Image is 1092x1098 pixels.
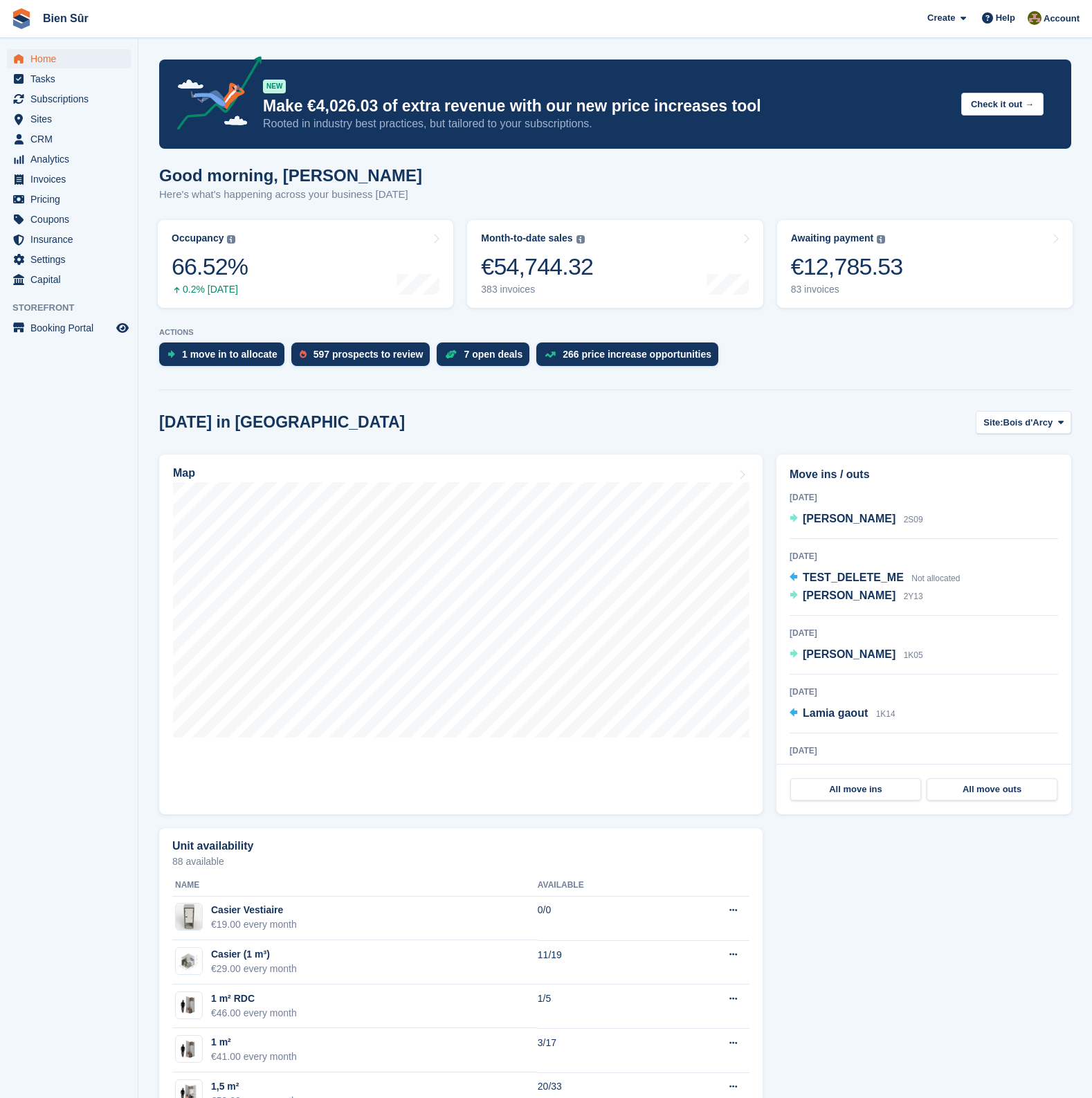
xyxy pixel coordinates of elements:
div: Occupancy [172,232,224,244]
a: TEST_DELETE_ME Not allocated [790,569,960,587]
div: 7 open deals [464,349,522,360]
div: 1 move in to allocate [182,349,277,360]
span: Coupons [30,210,113,229]
div: 597 prospects to review [313,349,424,360]
img: box-1m2.jpg [176,995,202,1015]
a: Map [159,455,763,814]
a: Occupancy 66.52% 0.2% [DATE] [158,220,453,308]
a: Preview store [114,320,131,336]
span: Analytics [30,149,113,169]
img: deal-1b604bf984904fb50ccaf53a9ad4b4a5d6e5aea283cecdc64d6e3604feb123c2.svg [445,349,457,359]
div: 1 m² RDC [211,991,297,1006]
span: [PERSON_NAME] [803,513,895,524]
span: [PERSON_NAME] [803,589,895,601]
span: TEST_DELETE_ME [803,571,904,583]
div: €54,744.32 [481,253,593,281]
span: Sites [30,109,113,129]
div: Awaiting payment [791,232,874,244]
span: Home [30,49,113,68]
img: price_increase_opportunities-93ffe204e8149a01c8c9dc8f82e8f89637d9d84a8eef4429ea346261dce0b2c0.svg [545,351,556,358]
h1: Good morning, [PERSON_NAME] [159,166,422,185]
img: locker%201m3.jpg [176,948,202,974]
a: menu [7,49,131,68]
a: menu [7,89,131,109]
div: [DATE] [790,550,1058,562]
span: Subscriptions [30,89,113,109]
span: [PERSON_NAME] [803,648,895,660]
div: NEW [263,80,286,93]
div: €12,785.53 [791,253,903,281]
button: Site: Bois d'Arcy [976,411,1071,434]
span: Create [927,11,955,25]
a: menu [7,109,131,129]
a: menu [7,69,131,89]
img: stora-icon-8386f47178a22dfd0bd8f6a31ec36ba5ce8667c1dd55bd0f319d3a0aa187defe.svg [11,8,32,29]
th: Available [538,875,668,897]
img: icon-info-grey-7440780725fd019a000dd9b08b2336e03edf1995a4989e88bcd33f0948082b44.svg [576,235,585,244]
p: ACTIONS [159,328,1071,337]
div: [DATE] [790,491,1058,504]
span: Insurance [30,230,113,249]
a: Lamia gaout 1K14 [790,705,895,723]
div: 383 invoices [481,284,593,295]
div: 83 invoices [791,284,903,295]
span: 1K14 [876,709,895,719]
a: Awaiting payment €12,785.53 83 invoices [777,220,1073,308]
a: 7 open deals [437,342,536,373]
div: 1 m² [211,1035,297,1050]
span: Site: [983,416,1003,430]
th: Name [172,875,538,897]
div: 1,5 m² [211,1079,297,1094]
div: [DATE] [790,744,1058,757]
p: Rooted in industry best practices, but tailored to your subscriptions. [263,116,950,131]
div: €29.00 every month [211,962,297,976]
a: Bien Sûr [37,7,94,30]
a: menu [7,149,131,169]
a: menu [7,230,131,249]
div: Casier (1 m³) [211,947,297,962]
div: €46.00 every month [211,1006,297,1021]
a: 266 price increase opportunities [536,342,725,373]
td: 1/5 [538,985,668,1029]
button: Check it out → [961,93,1044,116]
td: 11/19 [538,940,668,985]
div: [DATE] [790,686,1058,698]
span: Pricing [30,190,113,209]
img: 10-sqft-unit.jpg [176,1039,202,1059]
span: 2S09 [904,515,923,524]
div: 66.52% [172,253,248,281]
span: 1K05 [904,650,923,660]
td: 0/0 [538,896,668,940]
a: menu [7,250,131,269]
span: Lamia gaout [803,707,868,719]
a: menu [7,170,131,189]
img: prospect-51fa495bee0391a8d652442698ab0144808aea92771e9ea1ae160a38d050c398.svg [300,350,307,358]
div: [DATE] [790,627,1058,639]
p: 88 available [172,857,749,866]
img: move_ins_to_allocate_icon-fdf77a2bb77ea45bf5b3d319d69a93e2d87916cf1d5bf7949dd705db3b84f3ca.svg [167,350,175,358]
div: Month-to-date sales [481,232,572,244]
h2: Move ins / outs [790,466,1058,483]
span: Tasks [30,69,113,89]
a: [PERSON_NAME] 2Y13 [790,587,923,605]
img: price-adjustments-announcement-icon-8257ccfd72463d97f412b2fc003d46551f7dbcb40ab6d574587a9cd5c0d94... [165,56,262,135]
a: [PERSON_NAME] 1K05 [790,646,923,664]
a: Month-to-date sales €54,744.32 383 invoices [467,220,763,308]
img: icon-info-grey-7440780725fd019a000dd9b08b2336e03edf1995a4989e88bcd33f0948082b44.svg [227,235,235,244]
a: menu [7,318,131,338]
div: €41.00 every month [211,1050,297,1064]
div: 266 price increase opportunities [563,349,711,360]
h2: [DATE] in [GEOGRAPHIC_DATA] [159,413,405,432]
a: 597 prospects to review [291,342,437,373]
span: Bois d'Arcy [1003,416,1053,430]
a: [PERSON_NAME] 2S09 [790,511,923,529]
a: menu [7,190,131,209]
td: 3/17 [538,1028,668,1072]
span: Account [1044,12,1080,26]
a: All move outs [927,778,1057,800]
span: Invoices [30,170,113,189]
span: Storefront [12,301,138,315]
p: Here's what's happening across your business [DATE] [159,187,422,203]
span: Not allocated [911,574,960,583]
h2: Unit availability [172,840,253,852]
